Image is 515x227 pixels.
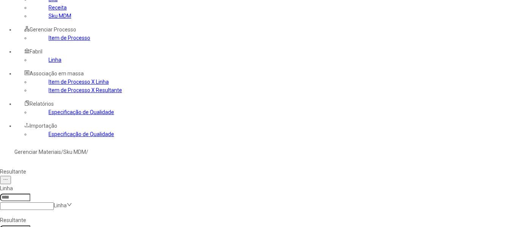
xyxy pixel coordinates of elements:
[54,202,67,208] nz-select-placeholder: Linha
[49,57,61,63] a: Linha
[30,101,54,107] span: Relatórios
[86,149,88,155] nz-breadcrumb-separator: /
[49,35,90,41] a: Item de Processo
[30,27,76,33] span: Gerenciar Processo
[14,149,61,155] a: Gerenciar Materiais
[30,70,84,77] span: Associação em massa
[49,5,67,11] a: Receita
[61,149,63,155] nz-breadcrumb-separator: /
[49,79,109,85] a: Item de Processo X Linha
[63,149,86,155] a: Sku MDM
[30,123,57,129] span: Importação
[49,13,71,19] a: Sku MDM
[49,131,114,137] a: Especificação de Qualidade
[30,49,42,55] span: Fabril
[49,109,114,115] a: Especificação de Qualidade
[49,87,122,93] a: Item de Processo X Resultante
